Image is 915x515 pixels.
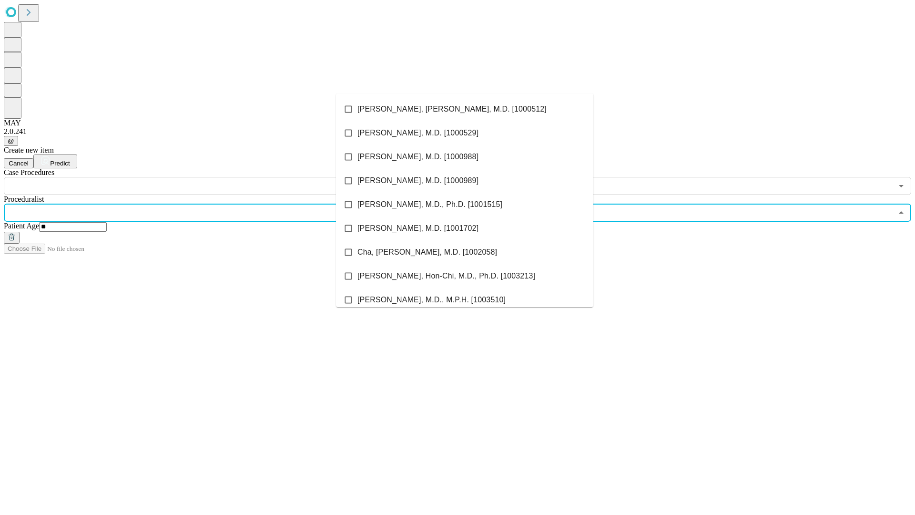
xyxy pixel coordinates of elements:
[4,119,911,127] div: MAY
[33,154,77,168] button: Predict
[357,175,478,186] span: [PERSON_NAME], M.D. [1000989]
[4,136,18,146] button: @
[4,146,54,154] span: Create new item
[895,179,908,193] button: Open
[357,103,547,115] span: [PERSON_NAME], [PERSON_NAME], M.D. [1000512]
[357,270,535,282] span: [PERSON_NAME], Hon-Chi, M.D., Ph.D. [1003213]
[357,247,497,258] span: Cha, [PERSON_NAME], M.D. [1002058]
[4,195,44,203] span: Proceduralist
[9,160,29,167] span: Cancel
[4,158,33,168] button: Cancel
[357,127,478,139] span: [PERSON_NAME], M.D. [1000529]
[357,223,478,234] span: [PERSON_NAME], M.D. [1001702]
[4,222,39,230] span: Patient Age
[4,127,911,136] div: 2.0.241
[357,199,502,210] span: [PERSON_NAME], M.D., Ph.D. [1001515]
[8,137,14,144] span: @
[50,160,70,167] span: Predict
[357,151,478,163] span: [PERSON_NAME], M.D. [1000988]
[4,168,54,176] span: Scheduled Procedure
[895,206,908,219] button: Close
[357,294,506,306] span: [PERSON_NAME], M.D., M.P.H. [1003510]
